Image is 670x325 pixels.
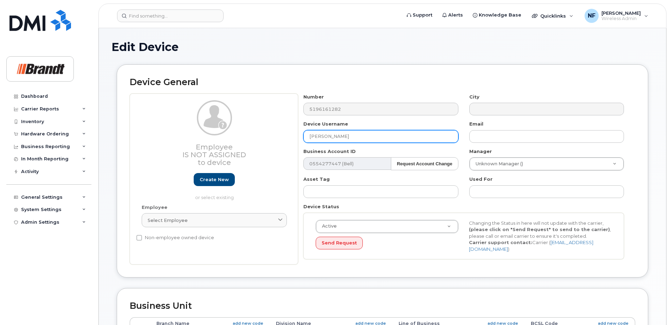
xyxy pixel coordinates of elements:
[136,234,214,242] label: Non-employee owned device
[469,148,492,155] label: Manager
[470,158,624,170] a: Unknown Manager ()
[397,161,452,166] strong: Request Account Change
[316,220,458,233] a: Active
[136,235,142,241] input: Non-employee owned device
[111,41,653,53] h1: Edit Device
[130,301,635,311] h2: Business Unit
[303,94,324,100] label: Number
[130,77,635,87] h2: Device General
[471,161,523,167] span: Unknown Manager ()
[198,158,231,167] span: to device
[142,143,287,166] h3: Employee
[469,121,483,127] label: Email
[469,94,479,100] label: City
[142,204,167,211] label: Employee
[148,217,188,224] span: Select employee
[303,121,348,127] label: Device Username
[182,151,246,159] span: Is not assigned
[469,227,610,232] strong: (please click on "Send Request" to send to the carrier)
[318,223,337,229] span: Active
[469,176,492,183] label: Used For
[142,213,287,227] a: Select employee
[142,194,287,201] p: or select existing
[303,176,330,183] label: Asset Tag
[303,148,356,155] label: Business Account ID
[194,173,235,186] a: Create new
[316,237,363,250] button: Send Request
[469,240,532,245] strong: Carrier support contact:
[469,240,593,252] a: [EMAIL_ADDRESS][DOMAIN_NAME]
[464,220,617,253] div: Changing the Status in here will not update with the carrier, , please call or email carrier to e...
[303,203,339,210] label: Device Status
[391,157,458,170] button: Request Account Change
